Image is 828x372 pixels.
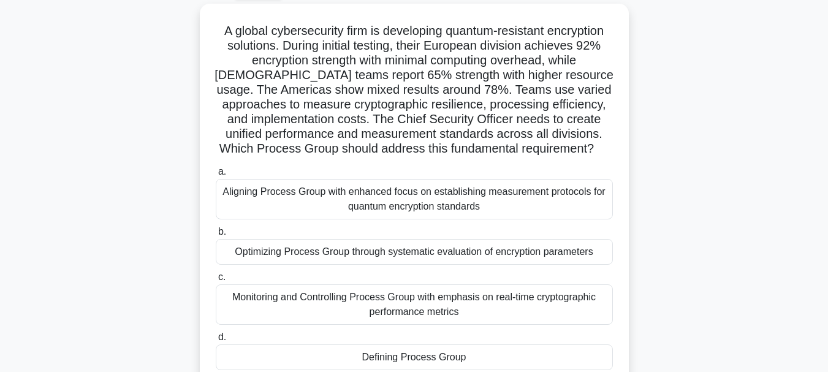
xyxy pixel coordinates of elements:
[218,332,226,342] span: d.
[218,271,226,282] span: c.
[216,239,613,265] div: Optimizing Process Group through systematic evaluation of encryption parameters
[218,166,226,177] span: a.
[218,226,226,237] span: b.
[216,179,613,219] div: Aligning Process Group with enhanced focus on establishing measurement protocols for quantum encr...
[216,344,613,370] div: Defining Process Group
[216,284,613,325] div: Monitoring and Controlling Process Group with emphasis on real-time cryptographic performance met...
[215,23,614,157] h5: A global cybersecurity firm is developing quantum-resistant encryption solutions. During initial ...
